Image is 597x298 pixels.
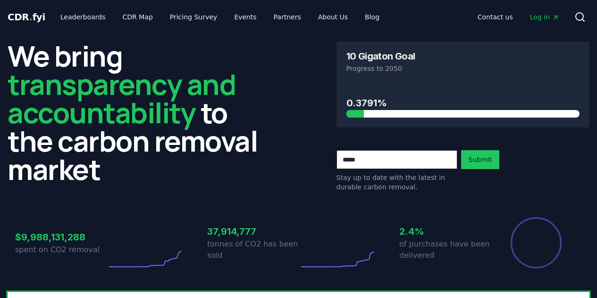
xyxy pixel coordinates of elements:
[15,230,107,244] h3: $9,988,131,288
[15,244,107,255] p: spent on CO2 removal
[311,9,355,26] a: About Us
[8,65,235,132] span: transparency and accountability
[461,150,500,169] button: Submit
[8,42,261,183] h2: We bring to the carbon removal market
[346,96,580,110] h3: 0.3791%
[399,224,491,238] h3: 2.4%
[8,10,45,24] a: CDR.fyi
[115,9,160,26] a: CDR Map
[470,9,521,26] a: Contact us
[162,9,225,26] a: Pricing Survey
[346,51,415,61] h3: 10 Gigaton Goal
[207,224,299,238] h3: 37,914,777
[29,11,33,23] span: .
[8,11,45,23] span: CDR fyi
[522,9,567,26] a: Log in
[399,238,491,261] p: of purchases have been delivered
[207,238,299,261] p: tonnes of CO2 has been sold
[470,9,567,26] nav: Main
[357,9,387,26] a: Blog
[266,9,309,26] a: Partners
[227,9,264,26] a: Events
[530,12,559,22] span: Log in
[510,216,563,269] div: Percentage of sales delivered
[336,173,457,192] p: Stay up to date with the latest in durable carbon removal.
[53,9,113,26] a: Leaderboards
[346,64,580,73] p: Progress to 2050
[53,9,387,26] nav: Main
